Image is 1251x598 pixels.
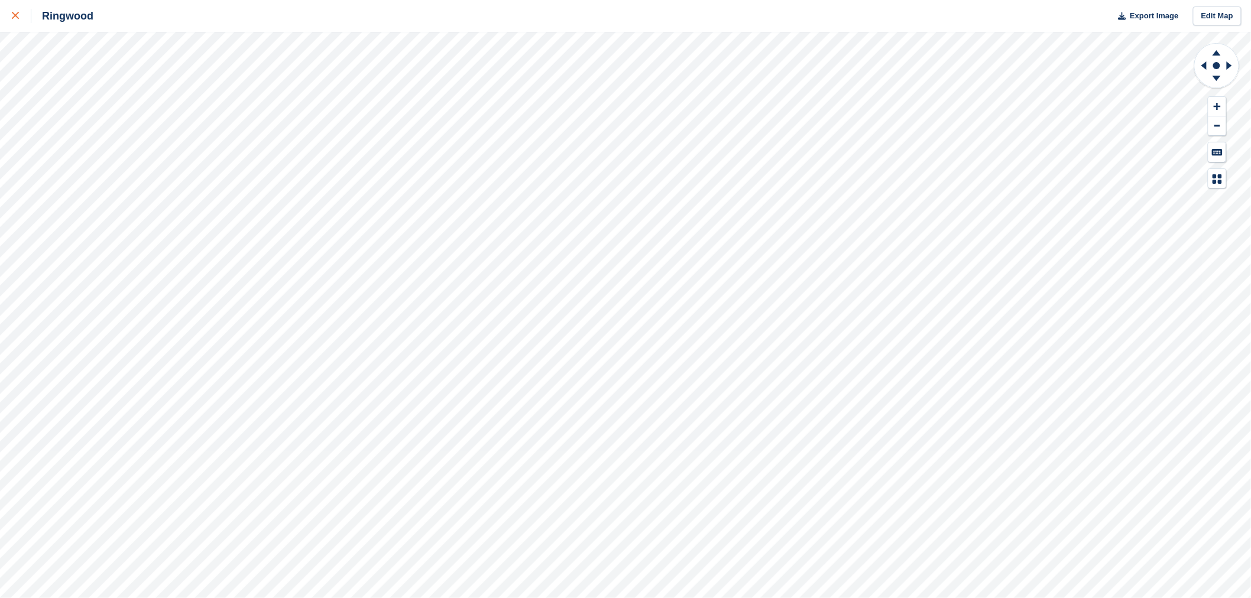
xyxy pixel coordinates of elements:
[1208,116,1226,136] button: Zoom Out
[31,9,93,23] div: Ringwood
[1208,97,1226,116] button: Zoom In
[1193,6,1242,26] a: Edit Map
[1208,169,1226,188] button: Map Legend
[1208,142,1226,162] button: Keyboard Shortcuts
[1130,10,1178,22] span: Export Image
[1111,6,1179,26] button: Export Image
